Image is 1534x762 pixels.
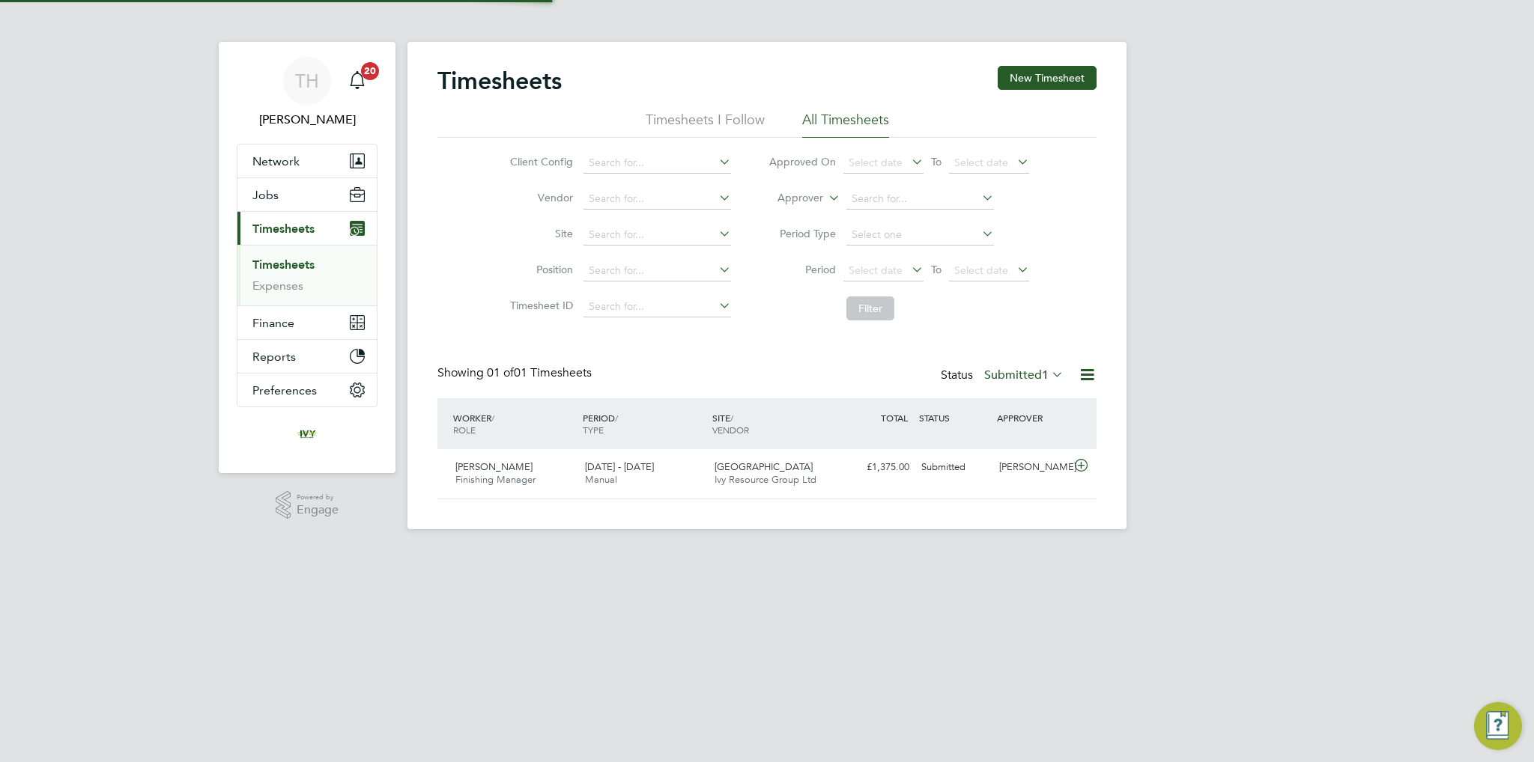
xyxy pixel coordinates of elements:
span: Timesheets [252,222,315,236]
a: Expenses [252,278,303,293]
span: / [730,412,733,424]
button: Jobs [237,178,377,211]
span: Select date [954,156,1008,169]
span: Select date [849,263,903,277]
input: Search for... [583,296,731,317]
input: Search for... [583,189,731,210]
div: £1,375.00 [837,455,915,480]
a: 20 [342,57,372,105]
span: Engage [297,504,339,516]
a: Go to home page [237,422,378,446]
input: Search for... [583,153,731,174]
span: [DATE] - [DATE] [585,460,654,473]
label: Timesheet ID [506,299,573,312]
span: VENDOR [712,424,749,436]
span: Select date [954,263,1008,277]
label: Vendor [506,191,573,204]
label: Site [506,227,573,240]
button: Timesheets [237,212,377,245]
div: Status [941,365,1067,386]
label: Position [506,263,573,276]
label: Approved On [768,155,836,168]
span: Jobs [252,188,279,202]
button: New Timesheet [998,66,1097,90]
span: Preferences [252,383,317,397]
span: Reports [252,350,296,364]
span: To [927,152,946,171]
span: 1 [1042,368,1049,382]
span: [PERSON_NAME] [455,460,533,473]
input: Select one [846,225,994,246]
div: SITE [709,404,838,443]
li: Timesheets I Follow [646,111,765,138]
button: Reports [237,340,377,373]
span: Powered by [297,491,339,504]
span: Finishing Manager [455,473,536,486]
input: Search for... [846,189,994,210]
div: Timesheets [237,245,377,305]
button: Preferences [237,374,377,406]
span: TOTAL [881,412,908,424]
button: Network [237,144,377,177]
span: Finance [252,316,294,330]
span: Ivy Resource Group Ltd [715,473,816,486]
nav: Main navigation [219,42,395,473]
label: Approver [756,191,823,206]
span: [GEOGRAPHIC_DATA] [715,460,813,473]
img: ivyresourcegroup-logo-retina.png [295,422,319,446]
span: 01 Timesheets [487,365,592,380]
div: STATUS [915,404,993,431]
button: Finance [237,306,377,339]
div: Submitted [915,455,993,480]
input: Search for... [583,260,731,281]
button: Engage Resource Center [1474,702,1522,750]
li: All Timesheets [802,111,889,138]
div: [PERSON_NAME] [993,455,1071,480]
a: Powered byEngage [276,491,339,519]
a: Timesheets [252,257,315,272]
label: Period Type [768,227,836,240]
h2: Timesheets [437,66,562,96]
label: Period [768,263,836,276]
span: / [615,412,618,424]
span: Tom Harvey [237,111,378,129]
label: Submitted [984,368,1064,382]
input: Search for... [583,225,731,246]
a: TH[PERSON_NAME] [237,57,378,129]
span: 20 [361,62,379,80]
span: Select date [849,156,903,169]
span: TH [295,71,319,91]
span: ROLE [453,424,476,436]
label: Client Config [506,155,573,168]
button: Filter [846,296,894,320]
span: Network [252,154,300,168]
span: 01 of [487,365,514,380]
span: Manual [585,473,617,486]
span: TYPE [583,424,604,436]
div: WORKER [449,404,579,443]
div: Showing [437,365,595,381]
span: To [927,260,946,279]
span: / [491,412,494,424]
div: PERIOD [579,404,709,443]
div: APPROVER [993,404,1071,431]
